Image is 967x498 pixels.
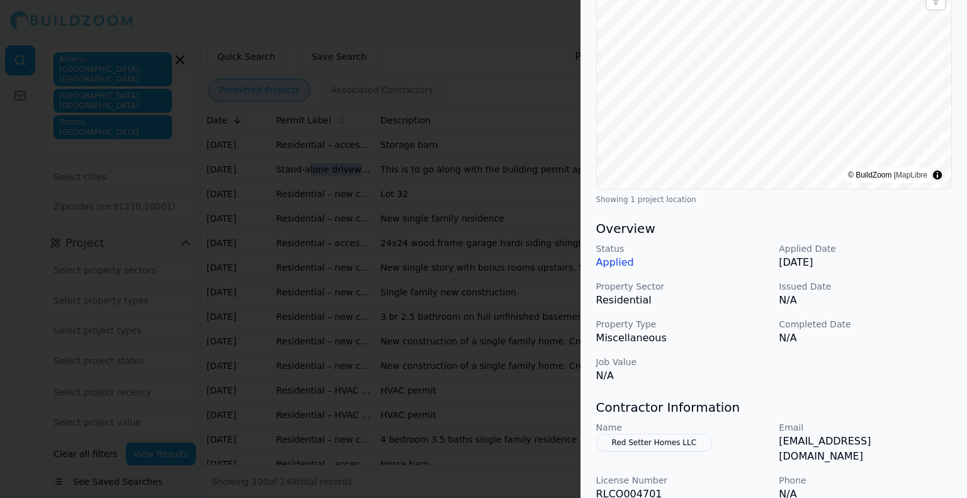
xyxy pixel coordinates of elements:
[596,220,952,237] h3: Overview
[596,434,712,451] button: Red Setter Homes LLC
[596,356,769,368] p: Job Value
[596,474,769,487] p: License Number
[596,331,769,346] p: Miscellaneous
[779,421,952,434] p: Email
[596,421,769,434] p: Name
[596,195,952,205] div: Showing 1 project location
[596,368,769,383] p: N/A
[596,255,769,270] p: Applied
[779,280,952,293] p: Issued Date
[896,171,927,179] a: MapLibre
[596,242,769,255] p: Status
[596,318,769,331] p: Property Type
[779,318,952,331] p: Completed Date
[779,293,952,308] p: N/A
[596,280,769,293] p: Property Sector
[848,169,927,181] div: © BuildZoom |
[779,255,952,270] p: [DATE]
[779,242,952,255] p: Applied Date
[596,399,952,416] h3: Contractor Information
[779,331,952,346] p: N/A
[779,474,952,487] p: Phone
[930,167,945,183] summary: Toggle attribution
[596,293,769,308] p: Residential
[779,434,952,464] p: [EMAIL_ADDRESS][DOMAIN_NAME]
